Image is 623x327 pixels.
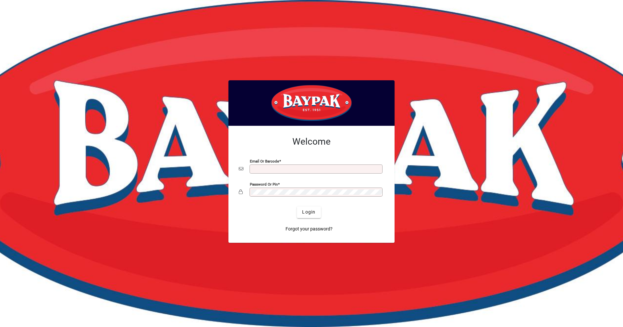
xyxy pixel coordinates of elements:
[283,223,335,235] a: Forgot your password?
[286,226,333,232] span: Forgot your password?
[250,159,279,163] mat-label: Email or Barcode
[302,209,315,216] span: Login
[239,136,384,147] h2: Welcome
[250,182,278,186] mat-label: Password or Pin
[297,206,321,218] button: Login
